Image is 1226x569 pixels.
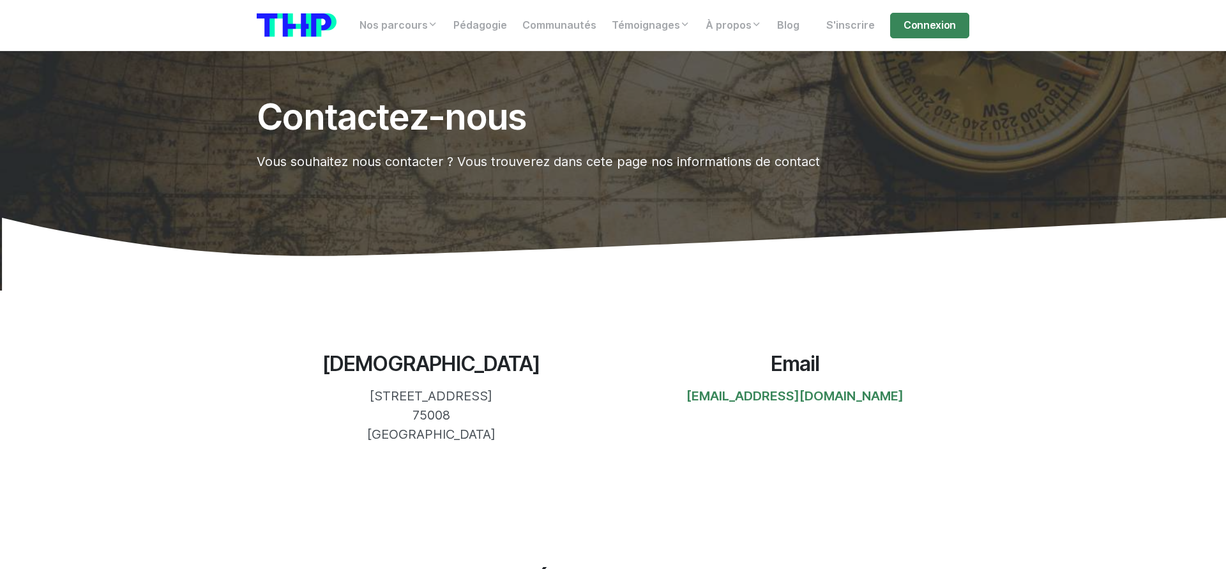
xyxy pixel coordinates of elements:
[515,13,604,38] a: Communautés
[367,388,496,442] span: [STREET_ADDRESS] 75008 [GEOGRAPHIC_DATA]
[890,13,969,38] a: Connexion
[257,97,848,137] h1: Contactez-nous
[257,152,848,171] p: Vous souhaitez nous contacter ? Vous trouverez dans cete page nos informations de contact
[352,13,446,38] a: Nos parcours
[257,13,337,37] img: logo
[769,13,807,38] a: Blog
[698,13,769,38] a: À propos
[819,13,882,38] a: S'inscrire
[446,13,515,38] a: Pédagogie
[686,388,904,404] a: [EMAIL_ADDRESS][DOMAIN_NAME]
[604,13,698,38] a: Témoignages
[621,352,969,376] h3: Email
[257,352,605,376] h3: [DEMOGRAPHIC_DATA]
